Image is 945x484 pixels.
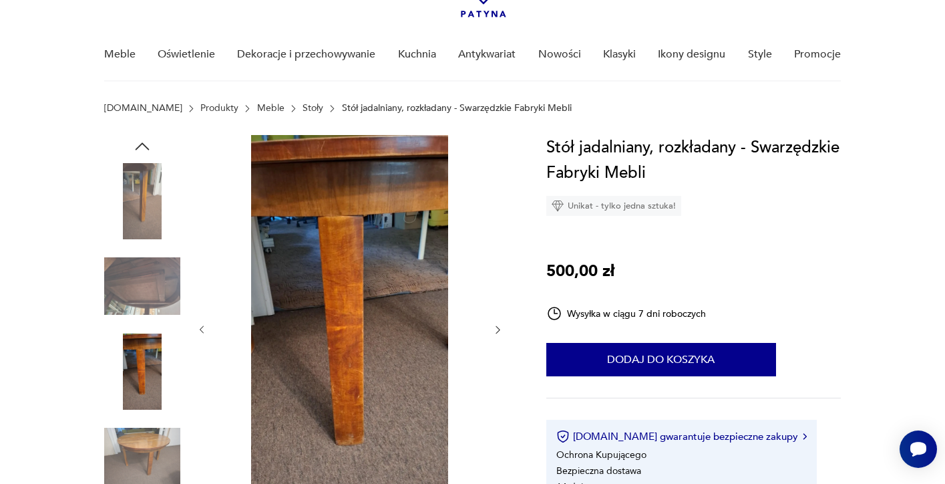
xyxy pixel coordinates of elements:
[342,103,572,114] p: Stół jadalniany, rozkładany - Swarzędzkie Fabryki Mebli
[257,103,285,114] a: Meble
[200,103,238,114] a: Produkty
[546,196,681,216] div: Unikat - tylko jedna sztuka!
[546,306,707,322] div: Wysyłka w ciągu 7 dni roboczych
[900,431,937,468] iframe: Smartsupp widget button
[104,29,136,80] a: Meble
[748,29,772,80] a: Style
[556,430,570,443] img: Ikona certyfikatu
[803,433,807,440] img: Ikona strzałki w prawo
[104,248,180,324] img: Zdjęcie produktu Stół jadalniany, rozkładany - Swarzędzkie Fabryki Mebli
[398,29,436,80] a: Kuchnia
[104,334,180,410] img: Zdjęcie produktu Stół jadalniany, rozkładany - Swarzędzkie Fabryki Mebli
[556,449,646,461] li: Ochrona Kupującego
[556,465,641,477] li: Bezpieczna dostawa
[658,29,725,80] a: Ikony designu
[104,163,180,239] img: Zdjęcie produktu Stół jadalniany, rozkładany - Swarzędzkie Fabryki Mebli
[546,343,776,376] button: Dodaj do koszyka
[794,29,841,80] a: Promocje
[603,29,636,80] a: Klasyki
[538,29,581,80] a: Nowości
[158,29,215,80] a: Oświetlenie
[104,103,182,114] a: [DOMAIN_NAME]
[458,29,516,80] a: Antykwariat
[546,259,614,284] p: 500,00 zł
[237,29,375,80] a: Dekoracje i przechowywanie
[556,430,807,443] button: [DOMAIN_NAME] gwarantuje bezpieczne zakupy
[552,200,564,212] img: Ikona diamentu
[303,103,323,114] a: Stoły
[546,135,841,186] h1: Stół jadalniany, rozkładany - Swarzędzkie Fabryki Mebli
